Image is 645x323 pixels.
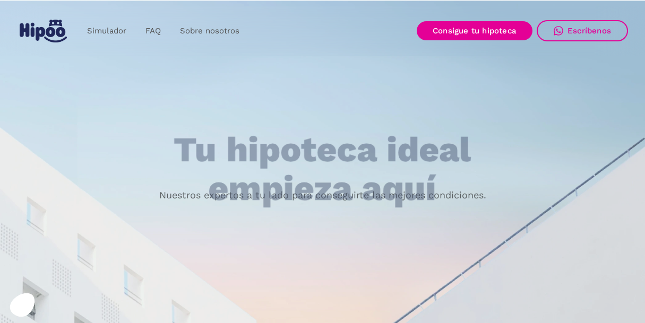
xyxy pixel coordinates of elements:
div: Escríbenos [567,26,611,36]
a: Escríbenos [537,20,628,41]
a: Simulador [78,21,136,41]
h1: Tu hipoteca ideal empieza aquí [121,131,523,208]
a: home [17,15,69,47]
a: Sobre nosotros [170,21,249,41]
a: FAQ [136,21,170,41]
a: Consigue tu hipoteca [417,21,532,40]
